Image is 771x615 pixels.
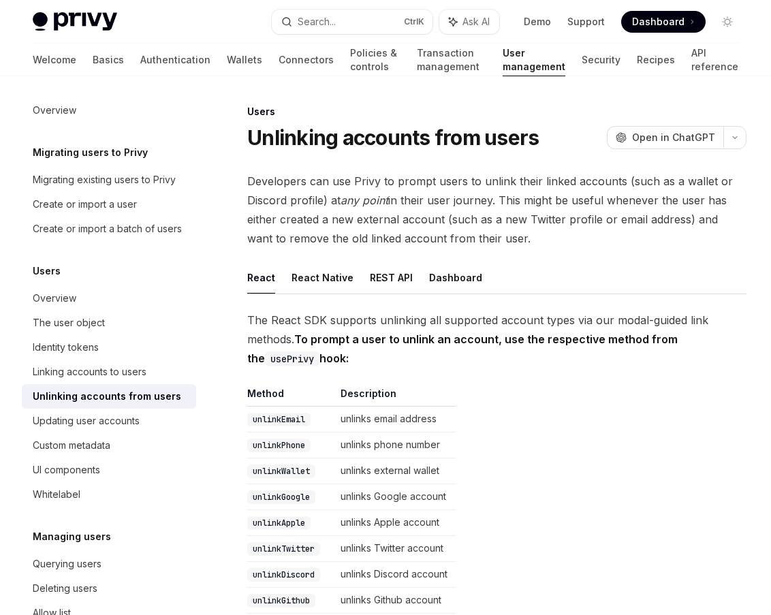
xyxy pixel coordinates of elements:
[247,594,315,608] code: unlinkGithub
[247,172,746,248] span: Developers can use Privy to prompt users to unlink their linked accounts (such as a wallet or Dis...
[22,98,196,123] a: Overview
[247,105,746,119] div: Users
[33,102,76,119] div: Overview
[717,11,738,33] button: Toggle dark mode
[335,484,456,510] td: unlinks Google account
[22,286,196,311] a: Overview
[607,126,723,149] button: Open in ChatGPT
[247,125,539,150] h1: Unlinking accounts from users
[22,384,196,409] a: Unlinking accounts from users
[33,290,76,306] div: Overview
[22,552,196,576] a: Querying users
[335,510,456,536] td: unlinks Apple account
[33,580,97,597] div: Deleting users
[33,388,181,405] div: Unlinking accounts from users
[22,458,196,482] a: UI components
[33,556,101,572] div: Querying users
[33,315,105,331] div: The user object
[691,44,738,76] a: API reference
[503,44,565,76] a: User management
[370,262,413,294] button: REST API
[247,490,315,504] code: unlinkGoogle
[22,192,196,217] a: Create or import a user
[335,432,456,458] td: unlinks phone number
[22,409,196,433] a: Updating user accounts
[335,458,456,484] td: unlinks external wallet
[33,263,61,279] h5: Users
[417,44,486,76] a: Transaction management
[33,12,117,31] img: light logo
[33,196,137,212] div: Create or import a user
[22,311,196,335] a: The user object
[247,413,311,426] code: unlinkEmail
[292,262,353,294] button: React Native
[22,576,196,601] a: Deleting users
[462,15,490,29] span: Ask AI
[247,311,746,368] span: The React SDK supports unlinking all supported account types via our modal-guided link methods.
[247,387,335,407] th: Method
[22,217,196,241] a: Create or import a batch of users
[637,44,675,76] a: Recipes
[632,131,715,144] span: Open in ChatGPT
[140,44,210,76] a: Authentication
[33,172,176,188] div: Migrating existing users to Privy
[22,482,196,507] a: Whitelabel
[247,568,320,582] code: unlinkDiscord
[33,144,148,161] h5: Migrating users to Privy
[33,486,80,503] div: Whitelabel
[33,462,100,478] div: UI components
[567,15,605,29] a: Support
[247,262,275,294] button: React
[335,387,456,407] th: Description
[33,44,76,76] a: Welcome
[335,588,456,614] td: unlinks Github account
[33,221,182,237] div: Create or import a batch of users
[272,10,433,34] button: Search...CtrlK
[247,464,315,478] code: unlinkWallet
[247,542,320,556] code: unlinkTwitter
[341,193,388,207] em: any point
[22,360,196,384] a: Linking accounts to users
[93,44,124,76] a: Basics
[298,14,336,30] div: Search...
[247,516,311,530] code: unlinkApple
[429,262,482,294] button: Dashboard
[350,44,400,76] a: Policies & controls
[279,44,334,76] a: Connectors
[524,15,551,29] a: Demo
[247,332,678,365] strong: To prompt a user to unlink an account, use the respective method from the hook:
[621,11,706,33] a: Dashboard
[247,439,311,452] code: unlinkPhone
[33,339,99,356] div: Identity tokens
[265,351,319,366] code: usePrivy
[632,15,685,29] span: Dashboard
[335,562,456,588] td: unlinks Discord account
[33,529,111,545] h5: Managing users
[22,335,196,360] a: Identity tokens
[439,10,499,34] button: Ask AI
[22,433,196,458] a: Custom metadata
[33,413,140,429] div: Updating user accounts
[404,16,424,27] span: Ctrl K
[582,44,620,76] a: Security
[227,44,262,76] a: Wallets
[335,407,456,432] td: unlinks email address
[22,168,196,192] a: Migrating existing users to Privy
[335,536,456,562] td: unlinks Twitter account
[33,364,146,380] div: Linking accounts to users
[33,437,110,454] div: Custom metadata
